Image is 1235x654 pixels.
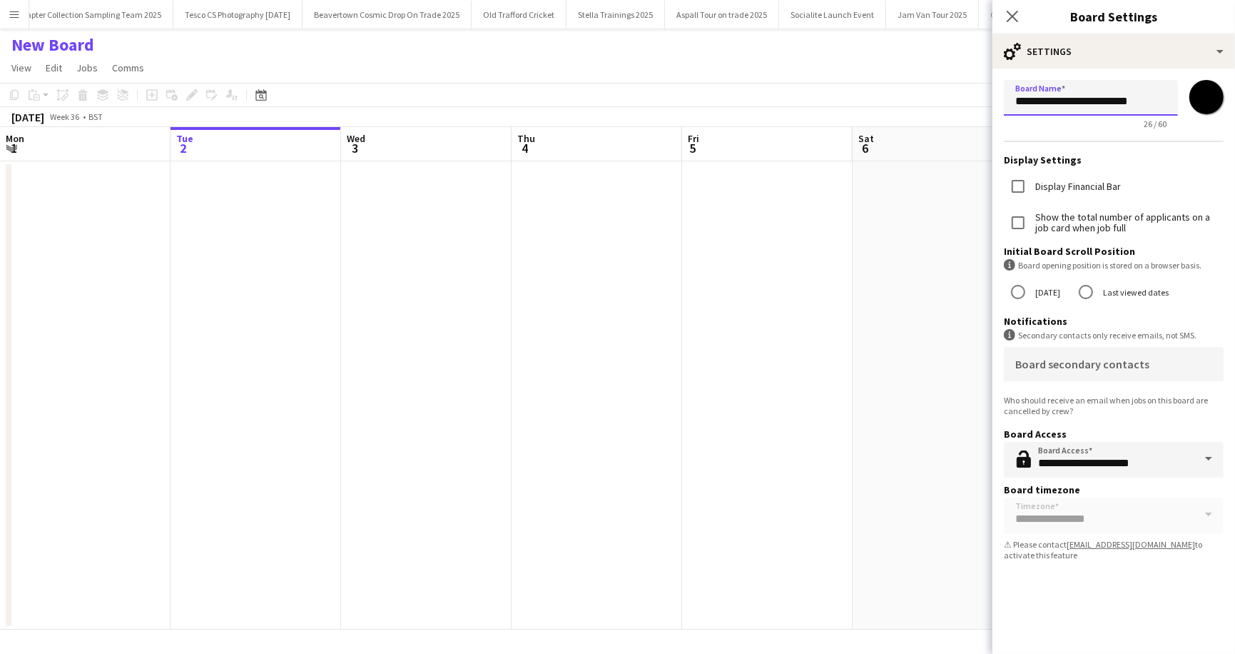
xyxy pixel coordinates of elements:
button: Chapter Collection Sampling Team 2025 [5,1,173,29]
button: Camden Shouts 2025 [979,1,1079,29]
button: Tesco CS Photography [DATE] [173,1,303,29]
button: Beavertown Cosmic Drop On Trade 2025 [303,1,472,29]
a: Jobs [71,59,103,77]
div: Secondary contacts only receive emails, not SMS. [1004,329,1224,341]
span: Jobs [76,61,98,74]
span: 6 [856,140,874,156]
h1: New Board [11,34,94,56]
span: 26 / 60 [1132,119,1178,129]
div: Who should receive an email when jobs on this board are cancelled by crew? [1004,395,1224,416]
span: 4 [515,140,535,156]
span: Comms [112,61,144,74]
span: 5 [686,140,699,156]
h3: Notifications [1004,315,1224,328]
label: Show the total number of applicants on a job card when job full [1032,212,1224,233]
button: Aspall Tour on trade 2025 [665,1,779,29]
span: View [11,61,31,74]
div: Board opening position is stored on a browser basis. [1004,259,1224,271]
div: BST [88,111,103,122]
div: [DATE] [11,110,44,124]
a: [EMAIL_ADDRESS][DOMAIN_NAME] [1067,539,1195,550]
span: 3 [345,140,365,156]
a: Edit [40,59,68,77]
label: Last viewed dates [1100,281,1169,303]
span: Mon [6,132,24,145]
span: Edit [46,61,62,74]
button: Socialite Launch Event [779,1,886,29]
div: ⚠ Please contact to activate this feature [1004,539,1224,560]
h3: Board timezone [1004,483,1224,496]
label: [DATE] [1032,281,1060,303]
mat-label: Board secondary contacts [1015,357,1149,371]
span: Wed [347,132,365,145]
span: Tue [176,132,193,145]
button: Jam Van Tour 2025 [886,1,979,29]
span: 2 [174,140,193,156]
span: Thu [517,132,535,145]
button: Stella Trainings 2025 [566,1,665,29]
h3: Board Access [1004,428,1224,441]
a: Comms [106,59,150,77]
span: Fri [688,132,699,145]
h3: Initial Board Scroll Position [1004,245,1224,258]
span: Sat [858,132,874,145]
span: Week 36 [47,111,83,122]
button: Old Trafford Cricket [472,1,566,29]
a: View [6,59,37,77]
div: Settings [992,34,1235,69]
span: 1 [4,140,24,156]
h3: Board Settings [992,7,1235,26]
h3: Display Settings [1004,154,1224,166]
label: Display Financial Bar [1032,181,1121,192]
